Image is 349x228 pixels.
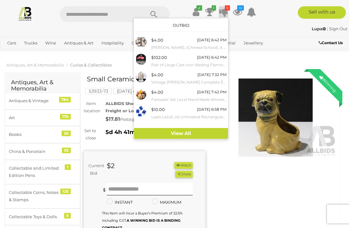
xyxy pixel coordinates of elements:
a: $102.00 [DATE] 6:42 PM Pair of Large Cast Iron Wading Flamingos [134,52,228,70]
small: Vintage [PERSON_NAME] Complete Ensemble of Skirt, Jacket, Scarf and Top [151,79,226,86]
a: Office [5,48,22,59]
a: View All [134,128,228,139]
div: $10.00 [151,106,165,113]
small: [PERSON_NAME], (Chinese School), A Bright Future (Horse) & Friendship (Pandas), Lovely Pair of Fr... [151,44,226,51]
a: Lupa [312,26,327,31]
a: $4.00 [DATE] 7:42 PM Fantastic Set Local Hand Made Winnie the Pooh Soft Toys Comprising Pooh Bear... [134,87,228,104]
i: 1 [212,5,216,11]
span: | [327,26,328,31]
div: $102.00 [151,54,167,61]
div: [DATE] 6:42 PM [197,54,226,61]
small: Lapis Lazuli, (4) Untreated Rectangular Cabochons, 8.0ct [151,114,226,120]
i: 10 [237,5,244,11]
small: Fantastic Set Local Hand Made Winnie the Pooh Soft Toys Comprising Pooh Bear, Eeyore, Piglet, Kan... [151,96,226,103]
a: [GEOGRAPHIC_DATA] [45,48,95,59]
a: Wine [43,38,59,48]
a: 10 [233,6,242,18]
a: Antiques & Art [62,38,96,48]
a: Contact Us [319,39,344,46]
a: Hospitality [99,38,126,48]
button: Search [138,6,170,22]
div: $4.00 [151,71,163,79]
img: 53933-5o.JPG [135,54,147,65]
img: 53394-30a.jpg [135,37,147,48]
a: Sports [25,48,43,59]
small: Pair of Large Cast Iron Wading Flamingos [151,61,226,68]
a: Jewellery [241,38,266,48]
a: ✔ [191,6,201,18]
i: 5 [225,5,230,11]
img: Allbids.com.au [18,6,33,21]
a: $10.00 [DATE] 6:58 PM Lapis Lazuli, (4) Untreated Rectangular Cabochons, 8.0ct [134,104,228,122]
a: Sign Out [329,26,347,31]
a: Cars [5,38,19,48]
div: $4.00 [151,89,163,96]
i: ✔ [196,5,202,11]
img: 53869-7a.jpg [135,89,147,100]
div: $4.00 [151,37,163,44]
div: [DATE] 6:42 PM [197,37,226,44]
a: Trucks [21,38,40,48]
a: Charity [129,38,149,48]
div: [DATE] 6:58 PM [197,106,226,113]
a: $4.00 [DATE] 6:42 PM [PERSON_NAME], (Chinese School), A Bright Future (Horse) & Friendship (Panda... [134,35,228,52]
a: Sell with us [298,6,346,19]
a: 1 [205,6,214,18]
div: [DATE] 7:32 PM [197,71,226,78]
div: [DATE] 7:42 PM [197,89,226,96]
a: Outbid [173,23,190,28]
b: Contact Us [319,40,343,45]
img: 53869-6a.jpg [135,71,147,82]
a: 5 [219,6,228,18]
a: $4.00 [DATE] 7:32 PM Vintage [PERSON_NAME] Complete Ensemble of Skirt, Jacket, Scarf and Top [134,70,228,87]
img: 51313-49a.jpg [135,106,147,117]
